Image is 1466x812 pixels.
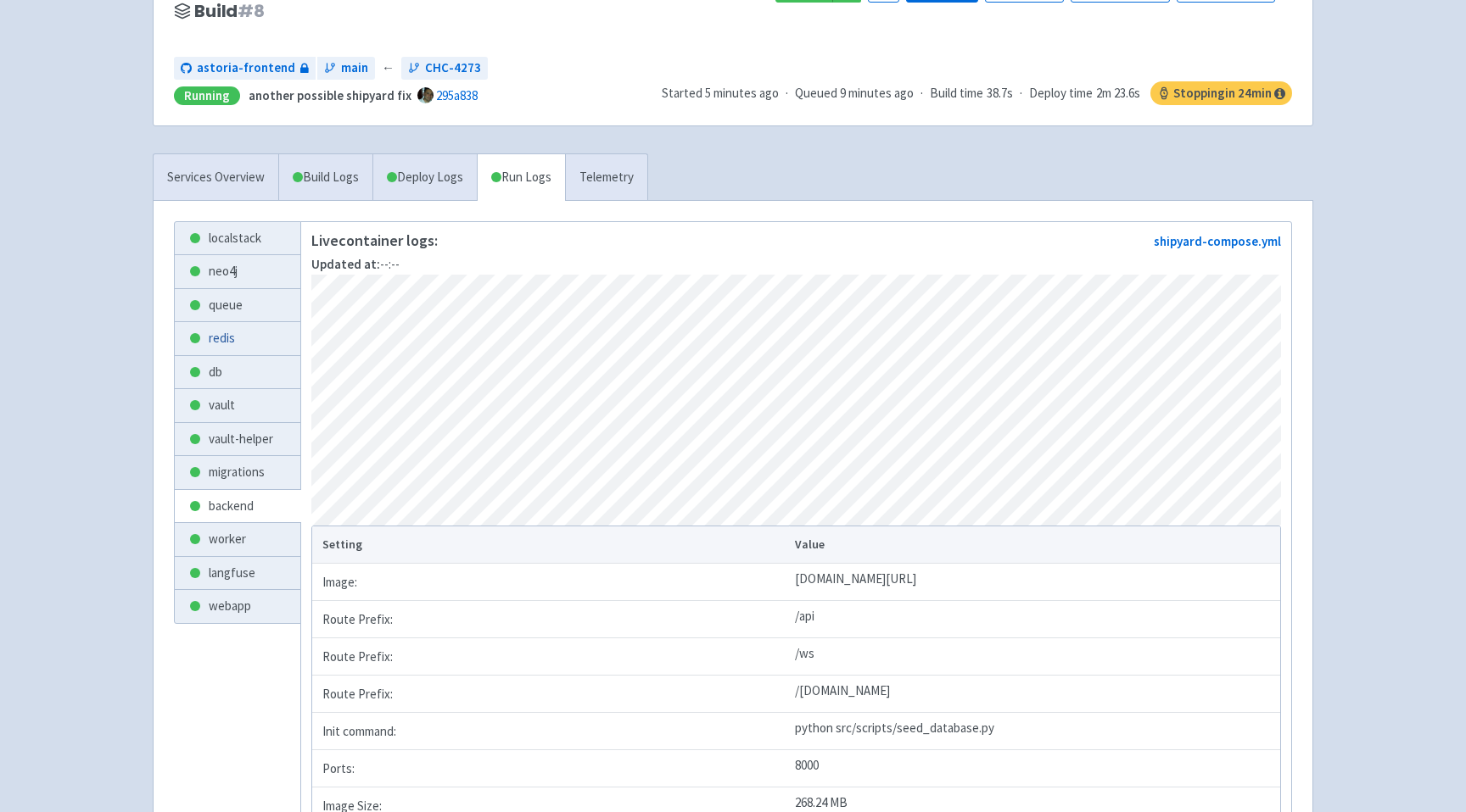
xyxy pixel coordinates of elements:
a: localstack [175,222,300,255]
span: 2m 23.6s [1096,84,1140,103]
span: astoria-frontend [197,58,295,78]
td: /ws [789,638,1280,676]
a: Telemetry [565,154,647,201]
span: Build time [930,84,983,103]
span: 38.7s [987,84,1013,103]
a: Build Logs [279,154,372,201]
th: Setting [312,526,789,564]
p: Live container logs: [311,232,438,249]
time: 9 minutes ago [840,85,914,101]
td: 8000 [789,750,1280,787]
strong: Updated at: [311,256,380,272]
td: Route Prefix: [312,638,789,676]
span: --:-- [311,256,400,272]
td: [DOMAIN_NAME][URL] [789,564,1280,601]
div: Running [174,86,240,106]
a: shipyard-compose.yml [1154,233,1281,249]
a: backend [175,490,300,523]
a: vault [175,389,300,422]
a: vault-helper [175,423,300,456]
span: Deploy time [1029,84,1093,103]
strong: another possible shipyard fix [249,87,411,103]
a: 295a838 [436,87,478,103]
a: migrations [175,456,300,489]
a: CHC-4273 [401,57,488,80]
a: redis [175,322,300,355]
span: ← [382,58,394,78]
td: /api [789,601,1280,638]
div: · · · [662,81,1292,105]
span: Stopping in 24 min [1150,81,1292,105]
td: Init command: [312,713,789,750]
td: Route Prefix: [312,601,789,638]
span: Build [194,2,265,21]
td: Ports: [312,750,789,787]
time: 5 minutes ago [705,85,779,101]
td: Image: [312,564,789,601]
a: webapp [175,590,300,623]
a: Deploy Logs [372,154,477,201]
a: main [317,57,375,80]
span: Queued [795,85,914,101]
a: neo4j [175,255,300,288]
a: Services Overview [154,154,278,201]
td: Route Prefix: [312,676,789,713]
a: db [175,356,300,389]
a: astoria-frontend [174,57,316,80]
a: langfuse [175,557,300,590]
a: Run Logs [477,154,565,201]
a: worker [175,523,300,556]
span: main [341,58,368,78]
td: /[DOMAIN_NAME] [789,676,1280,713]
span: CHC-4273 [425,58,481,78]
span: Started [662,85,779,101]
th: Value [789,526,1280,564]
a: queue [175,289,300,322]
td: python src/scripts/seed_database.py [789,713,1280,750]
